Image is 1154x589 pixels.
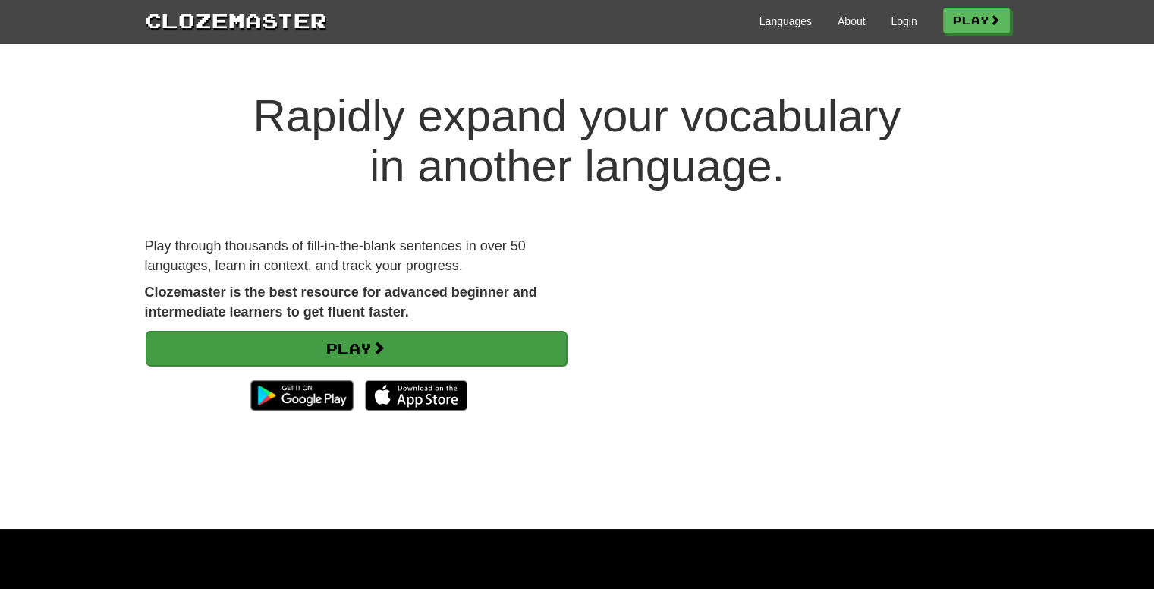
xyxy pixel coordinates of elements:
a: Languages [759,14,812,29]
img: Get it on Google Play [243,373,360,418]
img: Download_on_the_App_Store_Badge_US-UK_135x40-25178aeef6eb6b83b96f5f2d004eda3bffbb37122de64afbaef7... [365,380,467,411]
a: Play [146,331,567,366]
a: Play [943,8,1010,33]
a: Login [891,14,917,29]
p: Play through thousands of fill-in-the-blank sentences in over 50 languages, learn in context, and... [145,237,566,276]
strong: Clozemaster is the best resource for advanced beginner and intermediate learners to get fluent fa... [145,285,537,320]
a: Clozemaster [145,6,327,34]
a: About [838,14,866,29]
